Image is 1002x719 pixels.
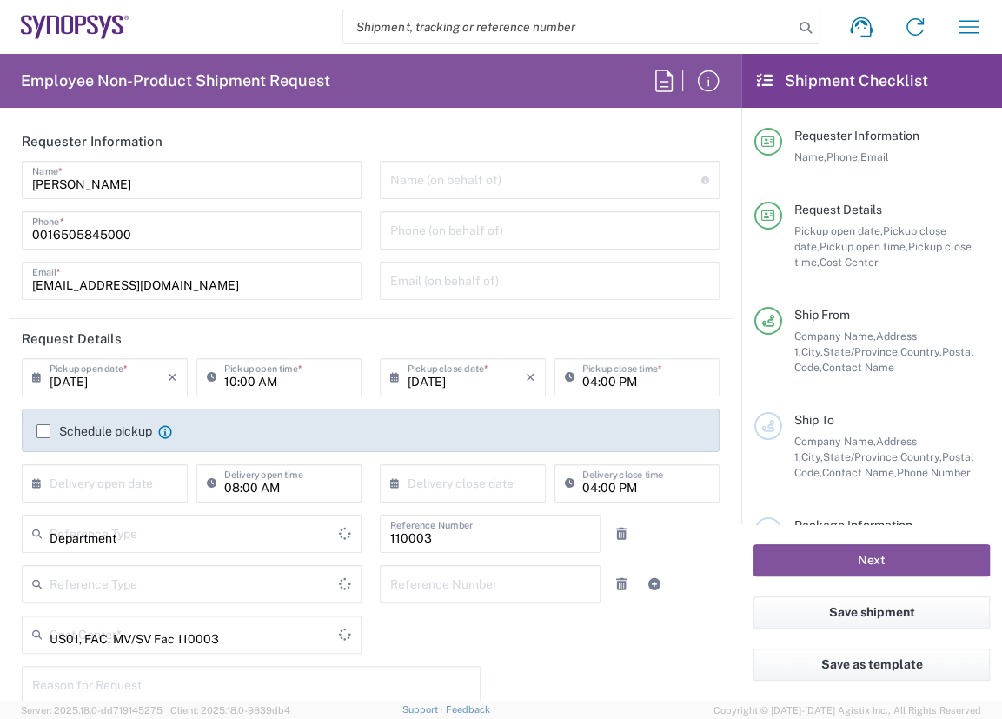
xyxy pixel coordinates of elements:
[168,363,177,391] i: ×
[860,150,889,163] span: Email
[402,704,446,715] a: Support
[897,466,971,479] span: Phone Number
[822,466,897,479] span: Contact Name,
[794,413,834,427] span: Ship To
[801,450,823,463] span: City,
[713,702,981,718] span: Copyright © [DATE]-[DATE] Agistix Inc., All Rights Reserved
[753,596,990,629] button: Save shipment
[609,522,634,546] a: Remove Reference
[526,363,535,391] i: ×
[820,256,879,269] span: Cost Center
[794,518,912,532] span: Package Information
[823,450,900,463] span: State/Province,
[343,10,793,43] input: Shipment, tracking or reference number
[794,150,826,163] span: Name,
[21,70,330,91] h2: Employee Non-Product Shipment Request
[900,450,942,463] span: Country,
[22,330,122,348] h2: Request Details
[801,345,823,358] span: City,
[794,330,876,343] span: Company Name,
[820,240,908,253] span: Pickup open time,
[822,361,894,374] span: Contact Name
[170,705,290,716] span: Client: 2025.18.0-9839db4
[22,133,163,150] h2: Requester Information
[794,308,850,322] span: Ship From
[36,424,152,438] label: Schedule pickup
[794,435,876,448] span: Company Name,
[900,345,942,358] span: Country,
[642,572,667,596] a: Add Reference
[21,705,163,716] span: Server: 2025.18.0-dd719145275
[753,649,990,681] button: Save as template
[826,150,860,163] span: Phone,
[445,704,489,715] a: Feedback
[794,203,882,216] span: Request Details
[753,544,990,576] button: Next
[823,345,900,358] span: State/Province,
[609,572,634,596] a: Remove Reference
[794,129,919,143] span: Requester Information
[757,70,928,91] h2: Shipment Checklist
[794,224,883,237] span: Pickup open date,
